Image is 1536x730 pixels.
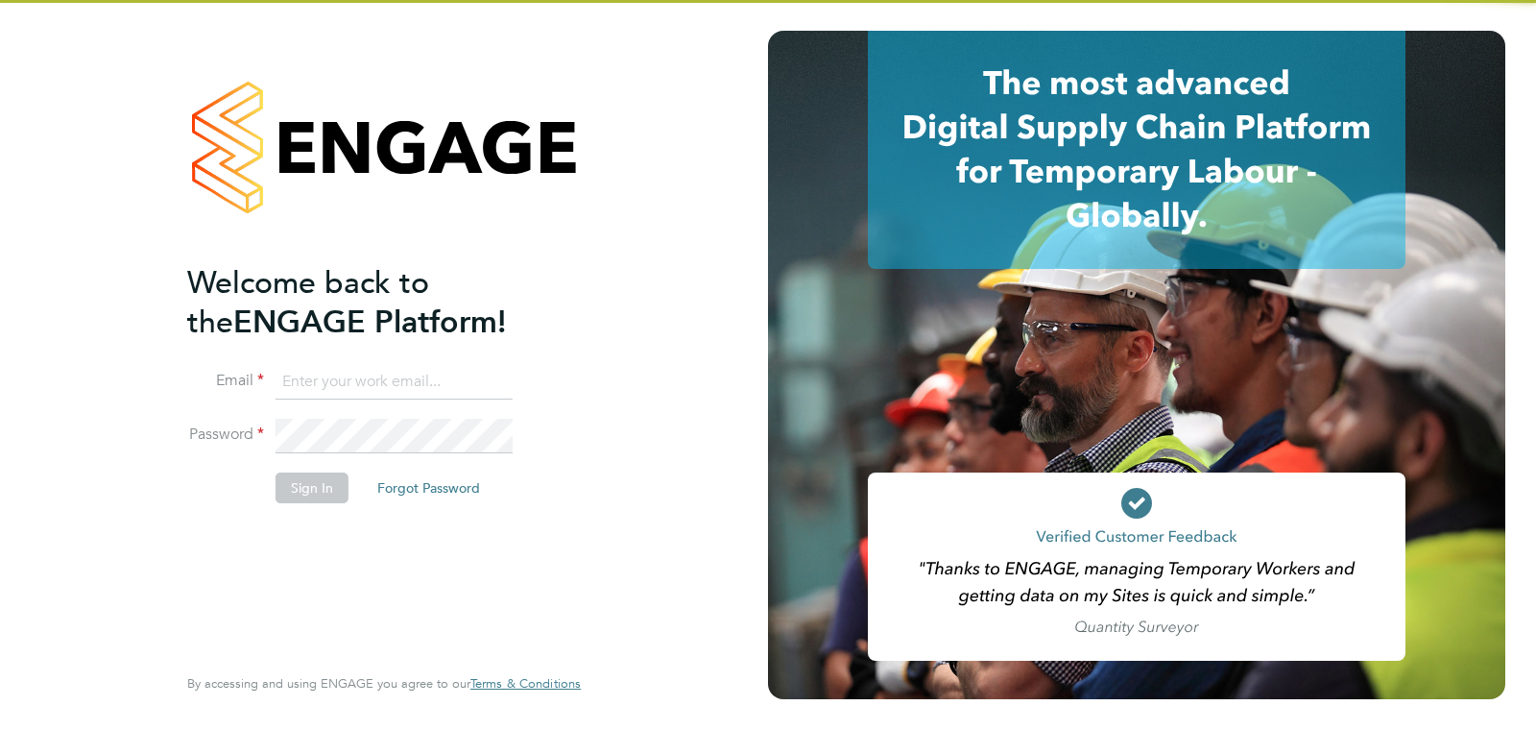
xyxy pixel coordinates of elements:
[362,473,495,503] button: Forgot Password
[187,675,581,692] span: By accessing and using ENGAGE you agree to our
[187,425,264,445] label: Password
[470,675,581,692] span: Terms & Conditions
[470,676,581,692] a: Terms & Conditions
[187,264,429,341] span: Welcome back to the
[276,365,513,400] input: Enter your work email...
[187,371,264,391] label: Email
[276,473,348,503] button: Sign In
[187,263,562,342] h2: ENGAGE Platform!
